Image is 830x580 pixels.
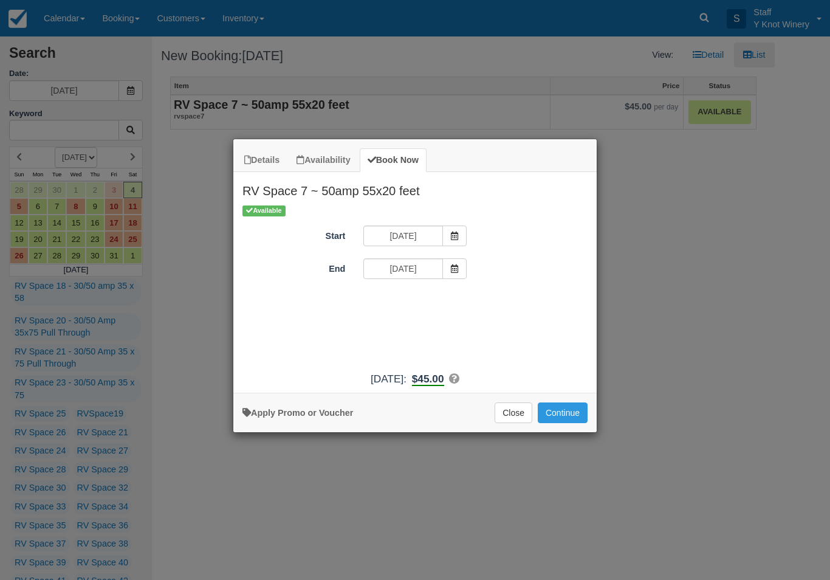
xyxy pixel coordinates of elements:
span: [DATE] [371,373,403,385]
a: Availability [289,148,358,172]
a: Apply Voucher [242,408,353,418]
button: Add to Booking [538,402,588,423]
b: $45.00 [412,373,444,386]
a: Book Now [360,148,427,172]
div: : [233,371,597,387]
span: Available [242,205,286,216]
h2: RV Space 7 ~ 50amp 55x20 feet [233,172,597,204]
label: Start [233,226,354,243]
label: End [233,258,354,275]
div: Item Modal [233,172,597,387]
button: Close [495,402,532,423]
a: Details [236,148,287,172]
